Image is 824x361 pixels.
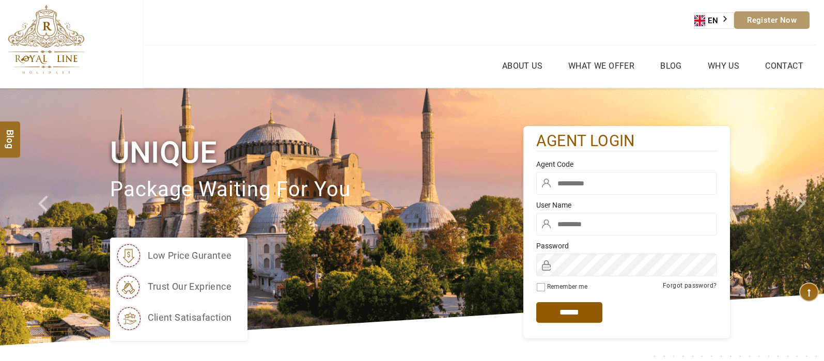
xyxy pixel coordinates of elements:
[536,131,717,151] h2: agent login
[763,58,806,73] a: Contact
[694,12,734,29] div: Language
[536,200,717,210] label: User Name
[663,282,717,289] a: Forgot password?
[110,133,523,172] h1: Unique
[500,58,545,73] a: About Us
[25,88,66,346] a: Check next prev
[8,5,85,74] img: The Royal Line Holidays
[658,58,685,73] a: Blog
[566,58,637,73] a: What we Offer
[4,129,17,138] span: Blog
[115,243,232,269] li: low price gurantee
[536,241,717,251] label: Password
[110,172,523,207] p: package waiting for you
[547,283,587,290] label: Remember me
[694,12,734,29] aside: Language selected: English
[734,11,810,29] a: Register Now
[536,159,717,169] label: Agent Code
[115,305,232,331] li: client satisafaction
[115,274,232,300] li: trust our exprience
[783,88,824,346] a: Check next image
[705,58,742,73] a: Why Us
[694,13,734,28] a: EN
